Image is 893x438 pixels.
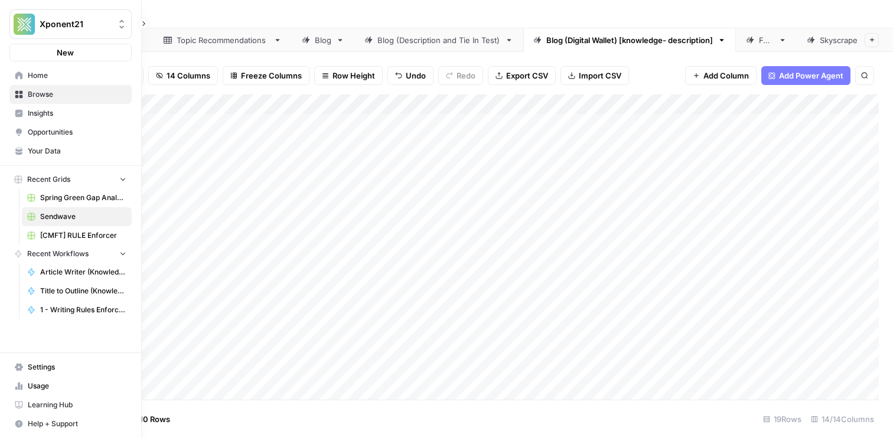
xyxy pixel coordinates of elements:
[22,263,132,282] a: Article Writer (Knowledge Base - Short Description and Tie In Test)
[9,123,132,142] a: Opportunities
[28,108,126,119] span: Insights
[314,66,383,85] button: Row Height
[9,85,132,104] a: Browse
[806,410,879,429] div: 14/14 Columns
[9,358,132,377] a: Settings
[177,34,269,46] div: Topic Recommendations
[223,66,309,85] button: Freeze Columns
[797,28,885,52] a: Skyscraper
[406,70,426,81] span: Undo
[9,142,132,161] a: Your Data
[40,286,126,296] span: Title to Outline (Knowlege Base -Description and Tie-in Test)
[292,28,354,52] a: Blog
[14,14,35,35] img: Xponent21 Logo
[40,230,126,241] span: [CMFT] RULE Enforcer
[759,34,774,46] div: FAQ
[241,70,302,81] span: Freeze Columns
[28,127,126,138] span: Opportunities
[40,305,126,315] span: 1 - Writing Rules Enforcer (need to add internal links)
[22,300,132,319] a: 1 - Writing Rules Enforcer (need to add internal links)
[457,70,475,81] span: Redo
[9,395,132,414] a: Learning Hub
[22,207,132,226] a: Sendwave
[28,89,126,100] span: Browse
[758,410,806,429] div: 19 Rows
[40,18,111,30] span: Xponent21
[703,70,749,81] span: Add Column
[167,70,210,81] span: 14 Columns
[27,174,70,185] span: Recent Grids
[377,34,500,46] div: Blog (Description and Tie In Test)
[9,104,132,123] a: Insights
[154,28,292,52] a: Topic Recommendations
[333,70,375,81] span: Row Height
[9,377,132,395] a: Usage
[560,66,629,85] button: Import CSV
[488,66,556,85] button: Export CSV
[28,70,126,81] span: Home
[22,188,132,207] a: Spring Green Gap Analysis Old
[40,192,126,203] span: Spring Green Gap Analysis Old
[9,9,132,39] button: Workspace: Xponent21
[22,282,132,300] a: Title to Outline (Knowlege Base -Description and Tie-in Test)
[523,28,736,52] a: Blog (Digital Wallet) [knowledge- description]
[354,28,523,52] a: Blog (Description and Tie In Test)
[28,400,126,410] span: Learning Hub
[387,66,434,85] button: Undo
[761,66,850,85] button: Add Power Agent
[579,70,621,81] span: Import CSV
[27,249,89,259] span: Recent Workflows
[28,419,126,429] span: Help + Support
[28,381,126,391] span: Usage
[546,34,713,46] div: Blog (Digital Wallet) [knowledge- description]
[40,267,126,277] span: Article Writer (Knowledge Base - Short Description and Tie In Test)
[148,66,218,85] button: 14 Columns
[685,66,757,85] button: Add Column
[22,226,132,245] a: [CMFT] RULE Enforcer
[438,66,483,85] button: Redo
[9,171,132,188] button: Recent Grids
[315,34,331,46] div: Blog
[9,245,132,263] button: Recent Workflows
[9,44,132,61] button: New
[736,28,797,52] a: FAQ
[28,146,126,156] span: Your Data
[57,47,74,58] span: New
[779,70,843,81] span: Add Power Agent
[123,413,170,425] span: Add 10 Rows
[820,34,862,46] div: Skyscraper
[40,211,126,222] span: Sendwave
[9,66,132,85] a: Home
[506,70,548,81] span: Export CSV
[28,362,126,372] span: Settings
[9,414,132,433] button: Help + Support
